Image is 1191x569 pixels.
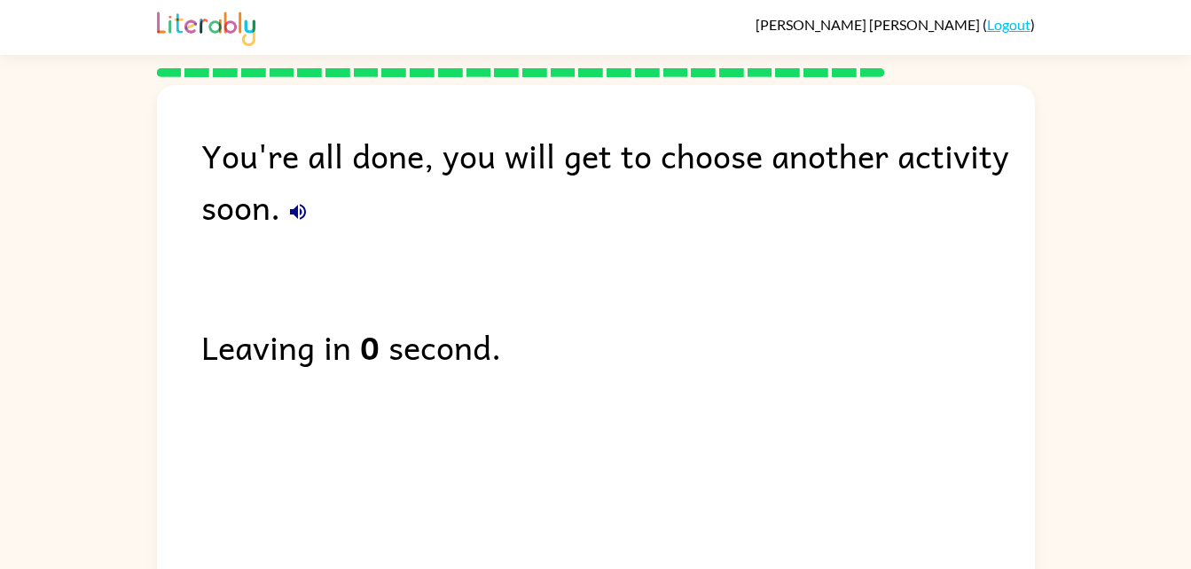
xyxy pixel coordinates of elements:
div: ( ) [756,16,1035,33]
div: Leaving in second. [201,321,1035,372]
a: Logout [987,16,1030,33]
img: Literably [157,7,255,46]
span: [PERSON_NAME] [PERSON_NAME] [756,16,983,33]
div: You're all done, you will get to choose another activity soon. [201,129,1035,232]
b: 0 [360,321,380,372]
